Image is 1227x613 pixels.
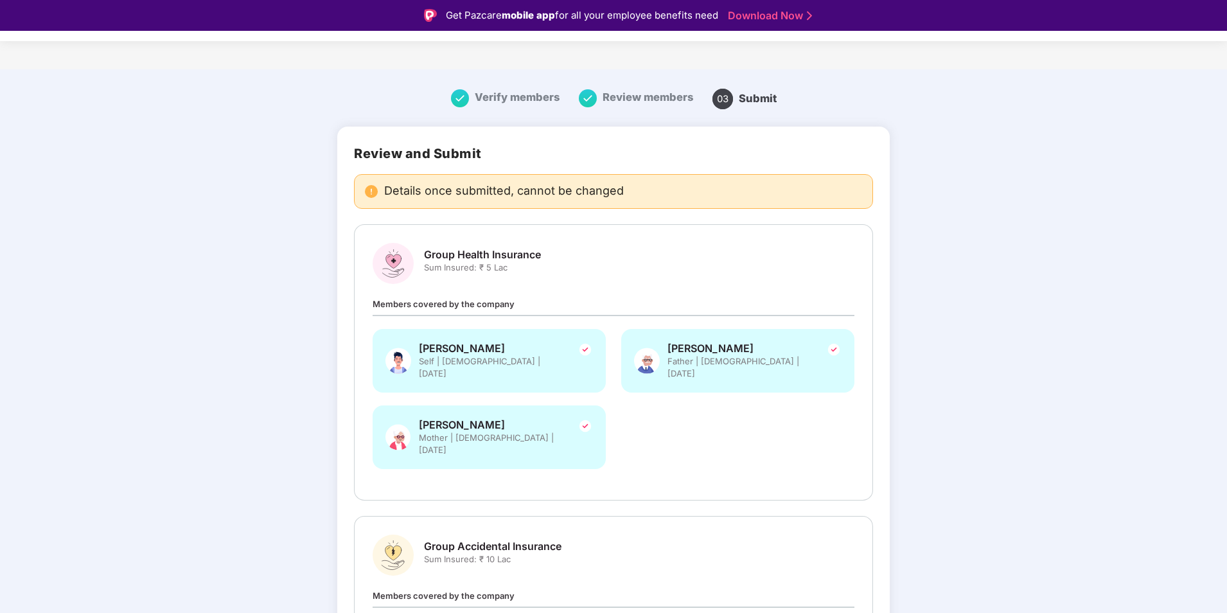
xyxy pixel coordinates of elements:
[826,342,842,357] img: svg+xml;base64,PHN2ZyBpZD0iVGljay0yNHgyNCIgeG1sbnM9Imh0dHA6Ly93d3cudzMub3JnLzIwMDAvc3ZnIiB3aWR0aD...
[419,418,560,432] span: [PERSON_NAME]
[373,243,414,284] img: svg+xml;base64,PHN2ZyBpZD0iR3JvdXBfSGVhbHRoX0luc3VyYW5jZSIgZGF0YS1uYW1lPSJHcm91cCBIZWFsdGggSW5zdX...
[667,342,809,355] span: [PERSON_NAME]
[446,8,718,23] div: Get Pazcare for all your employee benefits need
[385,342,411,380] img: svg+xml;base64,PHN2ZyBpZD0iU3BvdXNlX01hbGUiIHhtbG5zPSJodHRwOi8vd3d3LnczLm9yZy8yMDAwL3N2ZyIgeG1sbn...
[419,355,560,380] span: Self | [DEMOGRAPHIC_DATA] | [DATE]
[419,432,560,456] span: Mother | [DEMOGRAPHIC_DATA] | [DATE]
[603,91,693,103] span: Review members
[634,342,660,380] img: svg+xml;base64,PHN2ZyBpZD0iRmF0aGVyX0dyZXkiIHhtbG5zPSJodHRwOi8vd3d3LnczLm9yZy8yMDAwL3N2ZyIgeG1sbn...
[385,418,411,456] img: svg+xml;base64,PHN2ZyB4bWxucz0iaHR0cDovL3d3dy53My5vcmcvMjAwMC9zdmciIHhtbG5zOnhsaW5rPSJodHRwOi8vd3...
[373,535,414,576] img: svg+xml;base64,PHN2ZyBpZD0iR3JvdXBfQWNjaWRlbnRhbF9JbnN1cmFuY2UiIGRhdGEtbmFtZT0iR3JvdXAgQWNjaWRlbn...
[373,591,515,601] span: Members covered by the company
[807,9,812,22] img: Stroke
[475,91,560,103] span: Verify members
[424,248,541,262] span: Group Health Insurance
[419,342,560,355] span: [PERSON_NAME]
[712,89,733,109] span: 03
[365,185,378,198] img: svg+xml;base64,PHN2ZyBpZD0iRGFuZ2VyX2FsZXJ0IiBkYXRhLW5hbWU9IkRhbmdlciBhbGVydCIgeG1sbnM9Imh0dHA6Ly...
[728,9,808,22] a: Download Now
[579,89,597,107] img: svg+xml;base64,PHN2ZyB4bWxucz0iaHR0cDovL3d3dy53My5vcmcvMjAwMC9zdmciIHdpZHRoPSIxNiIgaGVpZ2h0PSIxNi...
[424,262,541,274] span: Sum Insured: ₹ 5 Lac
[502,9,555,21] strong: mobile app
[667,355,809,380] span: Father | [DEMOGRAPHIC_DATA] | [DATE]
[373,299,515,309] span: Members covered by the company
[424,9,437,22] img: Logo
[424,540,561,553] span: Group Accidental Insurance
[739,92,777,105] span: Submit
[354,146,873,161] h2: Review and Submit
[424,553,561,565] span: Sum Insured: ₹ 10 Lac
[384,185,624,198] span: Details once submitted, cannot be changed
[451,89,469,107] img: svg+xml;base64,PHN2ZyB4bWxucz0iaHR0cDovL3d3dy53My5vcmcvMjAwMC9zdmciIHdpZHRoPSIxNiIgaGVpZ2h0PSIxNi...
[578,418,593,434] img: svg+xml;base64,PHN2ZyBpZD0iVGljay0yNHgyNCIgeG1sbnM9Imh0dHA6Ly93d3cudzMub3JnLzIwMDAvc3ZnIiB3aWR0aD...
[578,342,593,357] img: svg+xml;base64,PHN2ZyBpZD0iVGljay0yNHgyNCIgeG1sbnM9Imh0dHA6Ly93d3cudzMub3JnLzIwMDAvc3ZnIiB3aWR0aD...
